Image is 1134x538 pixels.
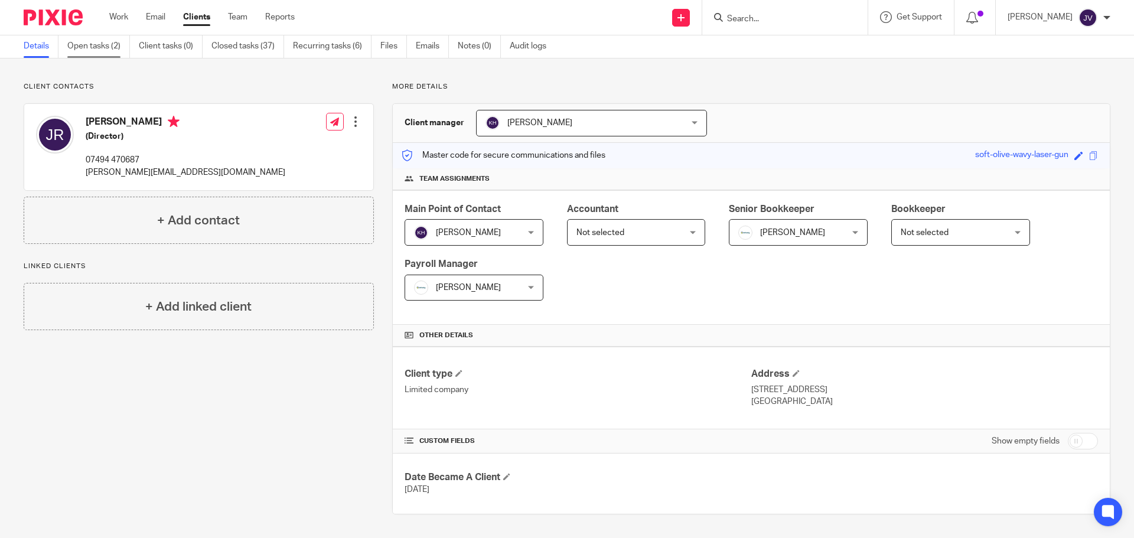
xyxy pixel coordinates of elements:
[992,435,1060,447] label: Show empty fields
[86,154,285,166] p: 07494 470687
[146,11,165,23] a: Email
[507,119,572,127] span: [PERSON_NAME]
[392,82,1110,92] p: More details
[228,11,247,23] a: Team
[405,259,478,269] span: Payroll Manager
[139,35,203,58] a: Client tasks (0)
[975,149,1068,162] div: soft-olive-wavy-laser-gun
[419,331,473,340] span: Other details
[726,14,832,25] input: Search
[24,82,374,92] p: Client contacts
[380,35,407,58] a: Files
[168,116,180,128] i: Primary
[109,11,128,23] a: Work
[402,149,605,161] p: Master code for secure communications and files
[510,35,555,58] a: Audit logs
[436,283,501,292] span: [PERSON_NAME]
[901,229,949,237] span: Not selected
[67,35,130,58] a: Open tasks (2)
[36,116,74,154] img: svg%3E
[897,13,942,21] span: Get Support
[729,204,814,214] span: Senior Bookkeeper
[414,226,428,240] img: svg%3E
[419,174,490,184] span: Team assignments
[183,11,210,23] a: Clients
[405,368,751,380] h4: Client type
[157,211,240,230] h4: + Add contact
[86,131,285,142] h5: (Director)
[405,204,501,214] span: Main Point of Contact
[891,204,946,214] span: Bookkeeper
[738,226,752,240] img: Infinity%20Logo%20with%20Whitespace%20.png
[405,436,751,446] h4: CUSTOM FIELDS
[405,471,751,484] h4: Date Became A Client
[436,229,501,237] span: [PERSON_NAME]
[567,204,618,214] span: Accountant
[265,11,295,23] a: Reports
[760,229,825,237] span: [PERSON_NAME]
[576,229,624,237] span: Not selected
[24,262,374,271] p: Linked clients
[24,9,83,25] img: Pixie
[458,35,501,58] a: Notes (0)
[751,368,1098,380] h4: Address
[405,485,429,494] span: [DATE]
[86,116,285,131] h4: [PERSON_NAME]
[416,35,449,58] a: Emails
[293,35,372,58] a: Recurring tasks (6)
[405,384,751,396] p: Limited company
[211,35,284,58] a: Closed tasks (37)
[751,384,1098,396] p: [STREET_ADDRESS]
[751,396,1098,407] p: [GEOGRAPHIC_DATA]
[405,117,464,129] h3: Client manager
[1008,11,1073,23] p: [PERSON_NAME]
[24,35,58,58] a: Details
[86,167,285,178] p: [PERSON_NAME][EMAIL_ADDRESS][DOMAIN_NAME]
[414,281,428,295] img: Infinity%20Logo%20with%20Whitespace%20.png
[145,298,252,316] h4: + Add linked client
[1078,8,1097,27] img: svg%3E
[485,116,500,130] img: svg%3E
